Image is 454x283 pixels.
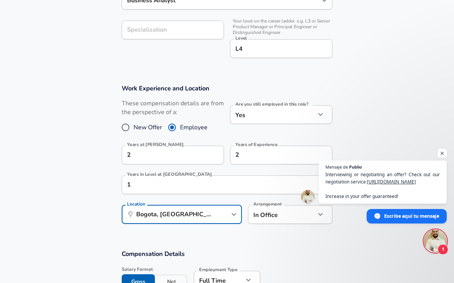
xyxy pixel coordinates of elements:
label: Location [127,202,145,206]
label: Years of Experience [235,142,277,147]
input: L3 [233,43,329,55]
div: Yes [230,105,316,124]
input: 1 [122,175,316,194]
span: Your level on the career ladder. e.g. L3 or Senior Product Manager or Principal Engineer or Disti... [230,18,332,35]
span: Mensaje de [325,165,348,169]
label: These compensation details are from the perspective of a: [122,99,224,117]
span: Publio [349,165,362,169]
label: Arrangement [253,202,282,206]
div: Chat abierto [424,230,447,252]
label: Employment Type [199,267,238,272]
h3: Work Experience and Location [122,84,332,93]
button: Open [229,209,239,220]
input: Specialization [122,21,224,39]
span: New Offer [134,123,162,132]
span: Interviewing or negotiating an offer? Check out our negotiation service: Increase in your offer g... [325,171,440,200]
label: Years in Level at [GEOGRAPHIC_DATA] [127,172,212,177]
label: Are you still employed in this role? [235,102,308,106]
h3: Compensation Details [122,249,332,258]
span: Employee [180,123,208,132]
input: 7 [230,146,316,164]
div: In Office [248,205,304,224]
label: Years at [PERSON_NAME] [127,142,184,147]
span: Salary Format [122,266,188,273]
input: 0 [122,146,207,164]
span: Escribe aquí tu mensaje [384,209,439,223]
span: 1 [438,244,448,255]
label: Level [235,36,247,40]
